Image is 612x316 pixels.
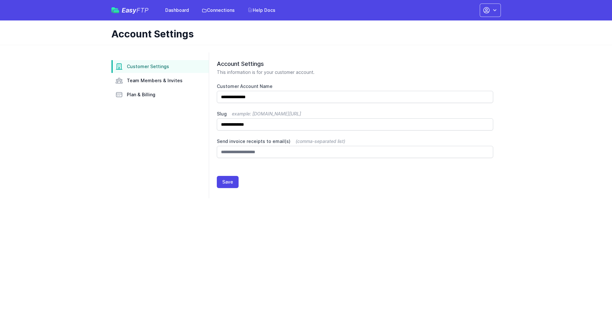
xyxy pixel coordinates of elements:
span: Easy [122,7,149,13]
p: This information is for your customer account. [217,69,493,75]
a: Plan & Billing [111,88,209,101]
a: Help Docs [244,4,279,16]
a: Customer Settings [111,60,209,73]
button: Save [217,176,239,188]
span: example: [DOMAIN_NAME][URL] [232,111,301,116]
span: Plan & Billing [127,91,155,98]
h2: Account Settings [217,60,493,68]
a: Dashboard [161,4,193,16]
label: Slug [217,111,493,117]
a: Connections [198,4,239,16]
span: (comma-separated list) [296,138,345,144]
span: Customer Settings [127,63,169,70]
label: Customer Account Name [217,83,493,90]
span: Team Members & Invites [127,77,183,84]
img: easyftp_logo.png [111,7,119,13]
span: FTP [136,6,149,14]
h1: Account Settings [111,28,496,40]
a: Team Members & Invites [111,74,209,87]
a: EasyFTP [111,7,149,13]
label: Send invoice receipts to email(s) [217,138,493,145]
